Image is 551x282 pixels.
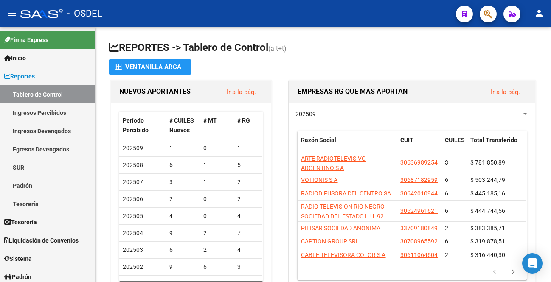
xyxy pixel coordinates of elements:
[109,41,537,56] h1: REPORTES -> Tablero de Control
[470,159,505,166] span: $ 781.850,89
[445,207,448,214] span: 6
[4,254,32,263] span: Sistema
[298,131,397,159] datatable-header-cell: Razón Social
[7,8,17,18] mat-icon: menu
[470,225,505,232] span: $ 383.385,71
[4,218,37,227] span: Tesorería
[4,236,79,245] span: Liquidación de Convenios
[467,131,526,159] datatable-header-cell: Total Transferido
[123,263,143,270] span: 202502
[4,72,35,81] span: Reportes
[445,176,448,183] span: 6
[4,35,48,45] span: Firma Express
[123,246,143,253] span: 202503
[445,238,448,245] span: 6
[119,87,191,95] span: NUEVOS APORTANTES
[203,117,217,124] span: # MT
[4,53,26,63] span: Inicio
[445,251,448,258] span: 2
[203,262,231,272] div: 6
[470,176,505,183] span: $ 503.244,79
[169,228,197,238] div: 9
[109,59,191,75] button: Ventanilla ARCA
[301,190,391,197] span: RADIODIFUSORA DEL CENTRO SA
[237,143,264,153] div: 1
[203,211,231,221] div: 0
[169,245,197,255] div: 6
[115,59,185,75] div: Ventanilla ARCA
[470,207,505,214] span: $ 444.744,56
[169,262,197,272] div: 9
[400,251,438,258] span: 30611064604
[169,160,197,170] div: 6
[268,45,287,53] span: (alt+t)
[400,207,438,214] span: 30624961621
[400,225,438,232] span: 33709180849
[298,87,408,95] span: EMPRESAS RG QUE MAS APORTAN
[445,137,465,143] span: CUILES
[203,160,231,170] div: 1
[301,238,359,245] span: CAPTION GROUP SRL
[234,112,268,140] datatable-header-cell: # RG
[301,176,337,183] span: VOTIONIS S A
[301,251,385,258] span: CABLE TELEVISORA COLOR S A
[203,143,231,153] div: 0
[522,253,543,274] div: Open Intercom Messenger
[534,8,544,18] mat-icon: person
[470,137,517,143] span: Total Transferido
[470,238,505,245] span: $ 319.878,51
[470,251,505,258] span: $ 316.440,30
[295,111,316,117] span: 202509
[237,245,264,255] div: 4
[237,194,264,204] div: 2
[237,262,264,272] div: 3
[203,177,231,187] div: 1
[203,194,231,204] div: 0
[67,4,102,23] span: - OSDEL
[400,190,438,197] span: 30642010944
[227,88,256,96] a: Ir a la pág.
[237,160,264,170] div: 5
[237,177,264,187] div: 2
[203,228,231,238] div: 2
[200,112,234,140] datatable-header-cell: # MT
[119,112,166,140] datatable-header-cell: Período Percibido
[169,117,194,134] span: # CUILES Nuevos
[505,268,521,277] a: go to next page
[445,225,448,232] span: 2
[123,212,143,219] span: 202505
[123,117,149,134] span: Período Percibido
[400,159,438,166] span: 30636989254
[486,268,503,277] a: go to previous page
[123,229,143,236] span: 202504
[220,84,263,100] button: Ir a la pág.
[169,211,197,221] div: 4
[301,203,385,229] span: RADIO TELEVISION RIO NEGRO SOCIEDAD DEL ESTADO L.U. 92 CANAL 10
[4,272,31,282] span: Padrón
[237,228,264,238] div: 7
[301,155,366,172] span: ARTE RADIOTELEVISIVO ARGENTINO S A
[400,238,438,245] span: 30708965592
[123,179,143,185] span: 202507
[123,145,143,151] span: 202509
[301,225,380,232] span: PILISAR SOCIEDAD ANONIMA
[484,84,527,100] button: Ir a la pág.
[237,117,250,124] span: # RG
[301,137,336,143] span: Razón Social
[445,159,448,166] span: 3
[400,176,438,183] span: 30687182959
[166,112,200,140] datatable-header-cell: # CUILES Nuevos
[237,211,264,221] div: 4
[169,143,197,153] div: 1
[169,194,197,204] div: 2
[123,195,143,202] span: 202506
[397,131,441,159] datatable-header-cell: CUIT
[491,88,520,96] a: Ir a la pág.
[445,190,448,197] span: 6
[441,131,467,159] datatable-header-cell: CUILES
[400,137,413,143] span: CUIT
[123,162,143,168] span: 202508
[203,245,231,255] div: 2
[470,190,505,197] span: $ 445.185,16
[169,177,197,187] div: 3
